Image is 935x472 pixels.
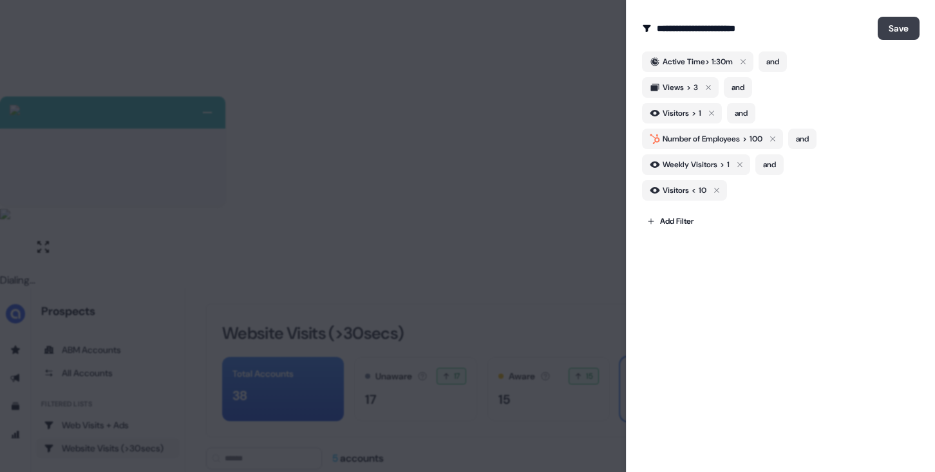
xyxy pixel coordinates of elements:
[642,129,783,149] button: Number of Employees>100
[663,158,717,171] span: Weekly Visitors
[642,103,722,123] button: Visitors>1
[750,132,762,145] span: 100
[724,77,752,98] button: and
[692,107,696,120] span: >
[642,211,699,231] button: Add Filter
[699,184,706,197] span: 10
[727,158,730,171] span: 1
[663,184,689,197] span: Visitors
[642,154,750,175] button: Weekly Visitors>1
[755,154,784,175] button: and
[699,107,701,120] span: 1
[692,184,696,197] span: <
[642,180,727,201] button: Visitors<10
[663,55,733,68] div: Active Time > 1:30m
[642,51,753,72] button: Active Time> 1:30m
[878,17,920,40] button: Save
[759,51,787,72] button: and
[663,132,740,145] span: Number of Employees
[742,132,747,145] span: >
[788,129,817,149] button: and
[663,107,689,120] span: Visitors
[686,81,691,94] span: >
[727,103,755,123] button: and
[642,77,719,98] button: Views>3
[694,81,698,94] span: 3
[663,81,684,94] span: Views
[720,158,724,171] span: >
